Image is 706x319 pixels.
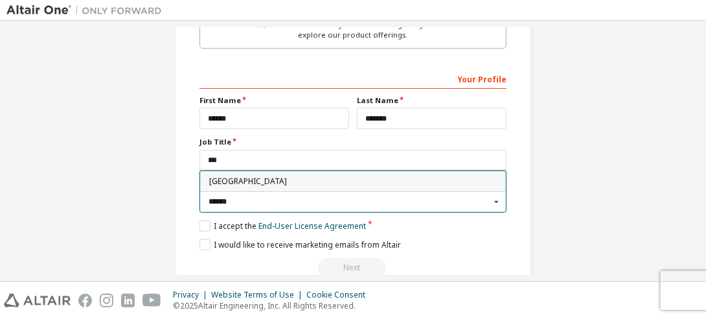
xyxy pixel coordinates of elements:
div: Website Terms of Use [211,290,306,300]
div: Read and acccept EULA to continue [199,258,507,278]
img: altair_logo.svg [4,294,71,307]
div: Cookie Consent [306,290,373,300]
div: Your Profile [199,68,507,89]
img: Altair One [6,4,168,17]
img: linkedin.svg [121,294,135,307]
img: youtube.svg [142,294,161,307]
label: I would like to receive marketing emails from Altair [199,239,401,250]
label: Last Name [357,95,507,106]
label: Job Title [199,137,507,147]
p: © 2025 Altair Engineering, Inc. All Rights Reserved. [173,300,373,311]
a: End-User License Agreement [258,220,366,231]
label: I accept the [199,220,366,231]
div: Privacy [173,290,211,300]
img: facebook.svg [78,294,92,307]
img: instagram.svg [100,294,113,307]
div: For individuals, businesses and everyone else looking to try Altair software and explore our prod... [208,19,498,40]
span: [GEOGRAPHIC_DATA] [209,178,497,185]
label: First Name [199,95,349,106]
